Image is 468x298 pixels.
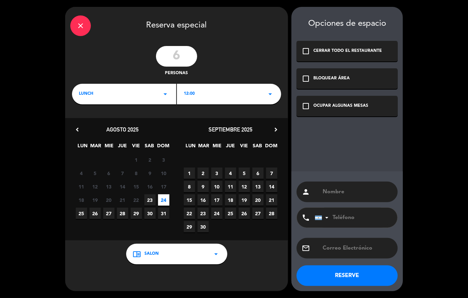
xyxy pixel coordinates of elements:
[145,251,159,257] span: SALON
[211,181,223,192] span: 10
[103,194,115,206] span: 20
[322,187,393,197] input: Nombre
[131,154,142,165] span: 1
[117,168,128,179] span: 7
[89,181,101,192] span: 12
[197,194,209,206] span: 16
[266,194,277,206] span: 21
[266,208,277,219] span: 28
[225,181,236,192] span: 11
[211,194,223,206] span: 17
[322,243,393,253] input: Correo Electrónico
[117,142,128,153] span: JUE
[158,154,169,165] span: 3
[197,221,209,232] span: 30
[302,47,310,55] i: check_box_outline_blank
[165,70,188,77] span: personas
[79,91,93,98] span: lunch
[144,208,156,219] span: 30
[302,244,310,252] i: email
[131,208,142,219] span: 29
[158,194,169,206] span: 24
[225,208,236,219] span: 25
[117,194,128,206] span: 21
[76,168,87,179] span: 4
[103,168,115,179] span: 6
[211,168,223,179] span: 3
[103,181,115,192] span: 13
[212,250,220,258] i: arrow_drop_down
[117,181,128,192] span: 14
[315,208,390,228] input: Teléfono
[117,208,128,219] span: 28
[144,168,156,179] span: 9
[239,194,250,206] span: 19
[297,19,398,29] div: Opciones de espacio
[239,208,250,219] span: 26
[157,142,168,153] span: DOM
[252,142,263,153] span: SAB
[297,265,398,286] button: RESERVE
[107,126,139,133] span: agosto 2025
[238,142,250,153] span: VIE
[103,208,115,219] span: 27
[161,90,169,98] i: arrow_drop_down
[76,181,87,192] span: 11
[302,102,310,110] i: check_box_outline_blank
[272,126,279,133] i: chevron_right
[197,168,209,179] span: 2
[252,208,264,219] span: 27
[266,181,277,192] span: 14
[225,194,236,206] span: 18
[266,90,274,98] i: arrow_drop_down
[265,142,276,153] span: DOM
[184,181,195,192] span: 8
[313,75,350,82] div: BLOQUEAR ÁREA
[131,181,142,192] span: 15
[197,181,209,192] span: 9
[89,194,101,206] span: 19
[225,142,236,153] span: JUE
[239,168,250,179] span: 5
[130,142,142,153] span: VIE
[252,168,264,179] span: 6
[184,221,195,232] span: 29
[313,103,368,110] div: OCUPAR ALGUNAS MESAS
[302,74,310,83] i: check_box_outline_blank
[144,142,155,153] span: SAB
[89,208,101,219] span: 26
[158,208,169,219] span: 31
[131,194,142,206] span: 22
[212,142,223,153] span: MIE
[131,168,142,179] span: 8
[158,181,169,192] span: 17
[302,214,310,222] i: phone
[239,181,250,192] span: 12
[211,208,223,219] span: 24
[65,7,288,43] div: Reserva especial
[76,194,87,206] span: 18
[76,22,85,30] i: close
[76,208,87,219] span: 25
[158,168,169,179] span: 10
[184,194,195,206] span: 15
[133,250,141,258] i: chrome_reader_mode
[184,168,195,179] span: 1
[313,48,382,55] div: CERRAR TODO EL RESTAURANTE
[74,126,81,133] i: chevron_left
[77,142,88,153] span: LUN
[252,181,264,192] span: 13
[315,208,331,227] div: Argentina: +54
[184,91,195,98] span: 12:00
[302,188,310,196] i: person
[185,142,196,153] span: LUN
[144,194,156,206] span: 23
[144,154,156,165] span: 2
[266,168,277,179] span: 7
[209,126,253,133] span: septiembre 2025
[198,142,209,153] span: MAR
[144,181,156,192] span: 16
[252,194,264,206] span: 20
[89,168,101,179] span: 5
[156,46,197,67] input: 0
